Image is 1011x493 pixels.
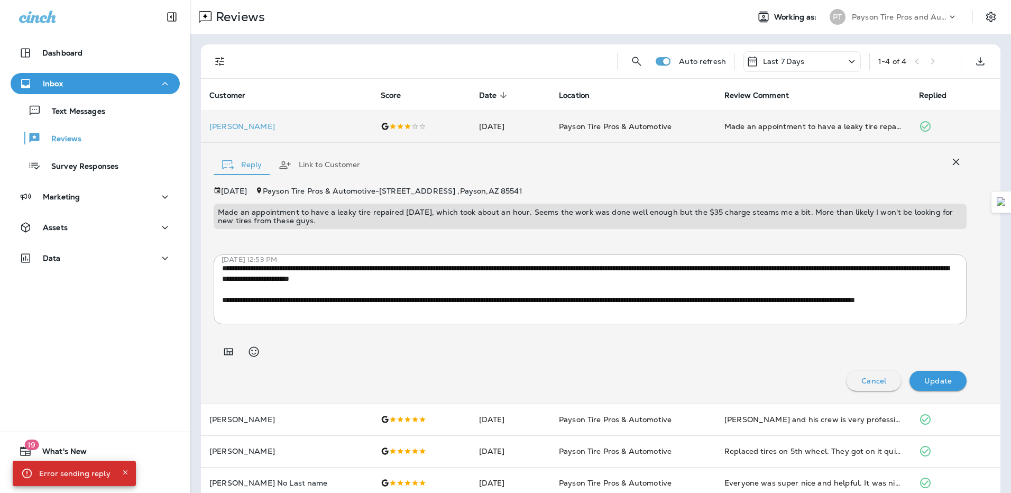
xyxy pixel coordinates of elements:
[209,90,259,100] span: Customer
[41,107,105,117] p: Text Messages
[212,9,265,25] p: Reviews
[852,13,947,21] p: Payson Tire Pros and Automotive
[43,223,68,232] p: Assets
[11,441,180,462] button: 19What's New
[222,255,975,264] p: [DATE] 12:53 PM
[214,146,270,184] button: Reply
[41,162,118,172] p: Survey Responses
[909,371,967,391] button: Update
[263,186,522,196] span: Payson Tire Pros & Automotive - [STREET_ADDRESS] , Payson , AZ 85541
[559,122,672,131] span: Payson Tire Pros & Automotive
[679,57,726,66] p: Auto refresh
[221,187,247,195] p: [DATE]
[970,51,991,72] button: Export as CSV
[11,217,180,238] button: Assets
[42,49,82,57] p: Dashboard
[381,90,415,100] span: Score
[847,371,901,391] button: Cancel
[626,51,647,72] button: Search Reviews
[119,466,132,479] button: Close
[774,13,819,22] span: Working as:
[724,478,902,488] div: Everyone was super nice and helpful. It was nice to have the help of transportation since I am al...
[919,90,960,100] span: Replied
[243,341,264,362] button: Select an emoji
[43,193,80,201] p: Marketing
[471,111,551,142] td: [DATE]
[924,377,952,385] p: Update
[471,404,551,435] td: [DATE]
[559,478,672,488] span: Payson Tire Pros & Automotive
[997,197,1006,207] img: Detect Auto
[11,42,180,63] button: Dashboard
[878,57,906,66] div: 1 - 4 of 4
[724,91,789,100] span: Review Comment
[981,7,1000,26] button: Settings
[209,447,364,455] p: [PERSON_NAME]
[43,254,61,262] p: Data
[209,51,231,72] button: Filters
[763,57,805,66] p: Last 7 Days
[157,6,187,28] button: Collapse Sidebar
[24,440,39,450] span: 19
[11,154,180,177] button: Survey Responses
[209,91,245,100] span: Customer
[209,122,364,131] p: [PERSON_NAME]
[39,464,111,483] div: Error sending reply
[11,73,180,94] button: Inbox
[11,186,180,207] button: Marketing
[830,9,845,25] div: PT
[209,479,364,487] p: [PERSON_NAME] No Last name
[209,415,364,424] p: [PERSON_NAME]
[41,134,81,144] p: Reviews
[919,91,946,100] span: Replied
[559,446,672,456] span: Payson Tire Pros & Automotive
[861,377,886,385] p: Cancel
[270,146,369,184] button: Link to Customer
[11,466,180,487] button: Support
[724,90,803,100] span: Review Comment
[479,90,511,100] span: Date
[559,415,672,424] span: Payson Tire Pros & Automotive
[479,91,497,100] span: Date
[724,414,902,425] div: Brian and his crew is very professional and treats customers with respect.
[11,99,180,122] button: Text Messages
[218,208,962,225] p: Made an appointment to have a leaky tire repaired [DATE], which took about an hour. Seems the wor...
[11,127,180,149] button: Reviews
[11,248,180,269] button: Data
[559,90,603,100] span: Location
[559,91,590,100] span: Location
[209,122,364,131] div: Click to view Customer Drawer
[471,435,551,467] td: [DATE]
[724,121,902,132] div: Made an appointment to have a leaky tire repaired today, which took about an hour. Seems the work...
[43,79,63,88] p: Inbox
[218,341,239,362] button: Add in a premade template
[724,446,902,457] div: Replaced tires on 5th wheel. They got on it quickly and got it done. Good people great service. T...
[32,447,87,460] span: What's New
[381,91,401,100] span: Score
